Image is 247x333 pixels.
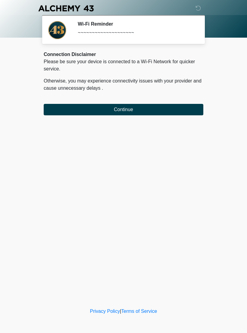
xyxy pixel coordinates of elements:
[38,5,94,12] img: Alchemy 43 Logo
[120,309,121,314] a: |
[78,29,194,36] div: ~~~~~~~~~~~~~~~~~~~~
[44,104,203,115] button: Continue
[44,77,203,92] p: Otherwise, you may experience connectivity issues with your provider and cause unnecessary delays .
[121,309,157,314] a: Terms of Service
[48,21,66,39] img: Agent Avatar
[78,21,194,27] h2: Wi-Fi Reminder
[90,309,120,314] a: Privacy Policy
[44,51,203,58] div: Connection Disclaimer
[44,58,203,73] p: Please be sure your device is connected to a Wi-Fi Network for quicker service.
